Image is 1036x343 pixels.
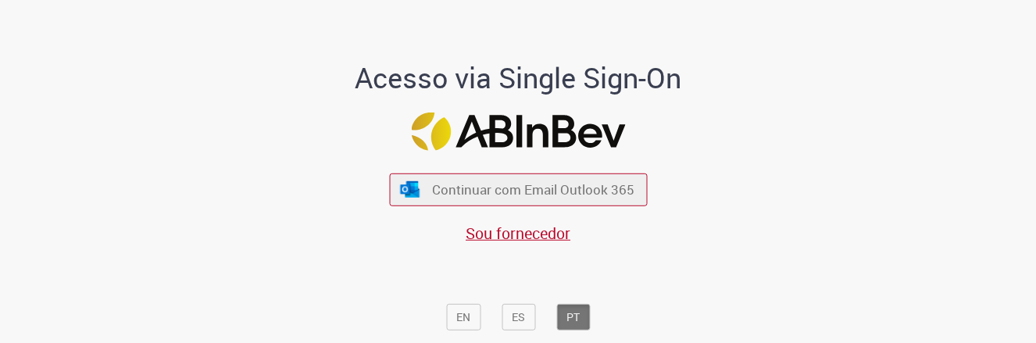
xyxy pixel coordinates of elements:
[302,63,735,94] h1: Acesso via Single Sign-On
[466,222,570,243] a: Sou fornecedor
[389,173,647,205] button: ícone Azure/Microsoft 360 Continuar com Email Outlook 365
[399,181,421,198] img: ícone Azure/Microsoft 360
[432,180,634,198] span: Continuar com Email Outlook 365
[556,304,590,330] button: PT
[411,112,625,150] img: Logo ABInBev
[502,304,535,330] button: ES
[446,304,480,330] button: EN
